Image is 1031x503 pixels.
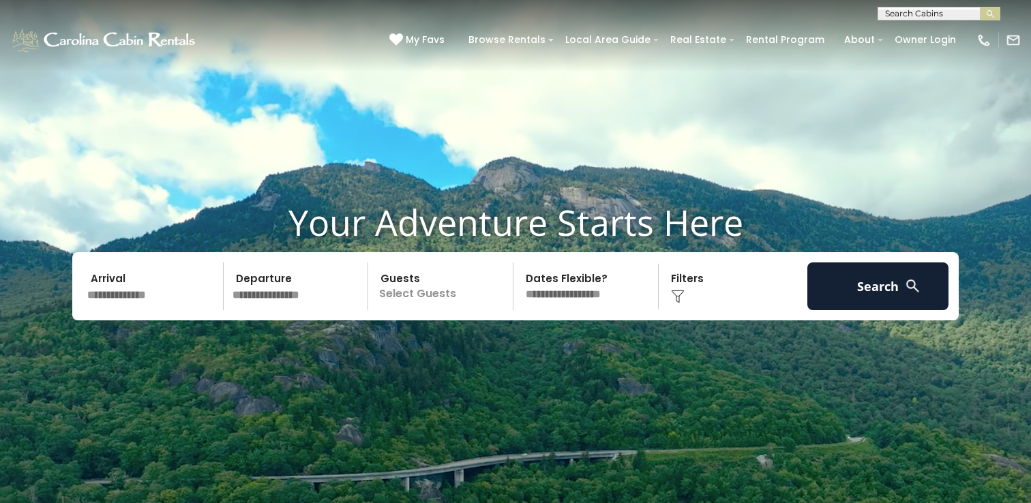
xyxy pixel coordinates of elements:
img: search-regular-white.png [904,277,921,294]
h1: Your Adventure Starts Here [10,201,1021,243]
a: About [837,29,882,50]
button: Search [807,262,948,310]
a: Local Area Guide [558,29,657,50]
a: Real Estate [663,29,733,50]
img: phone-regular-white.png [976,33,991,48]
a: Rental Program [739,29,831,50]
a: Owner Login [888,29,963,50]
img: White-1-1-2.png [10,27,199,54]
span: My Favs [406,33,445,47]
a: My Favs [389,33,448,48]
img: filter--v1.png [671,290,685,303]
img: mail-regular-white.png [1006,33,1021,48]
p: Select Guests [372,262,513,310]
a: Browse Rentals [462,29,552,50]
